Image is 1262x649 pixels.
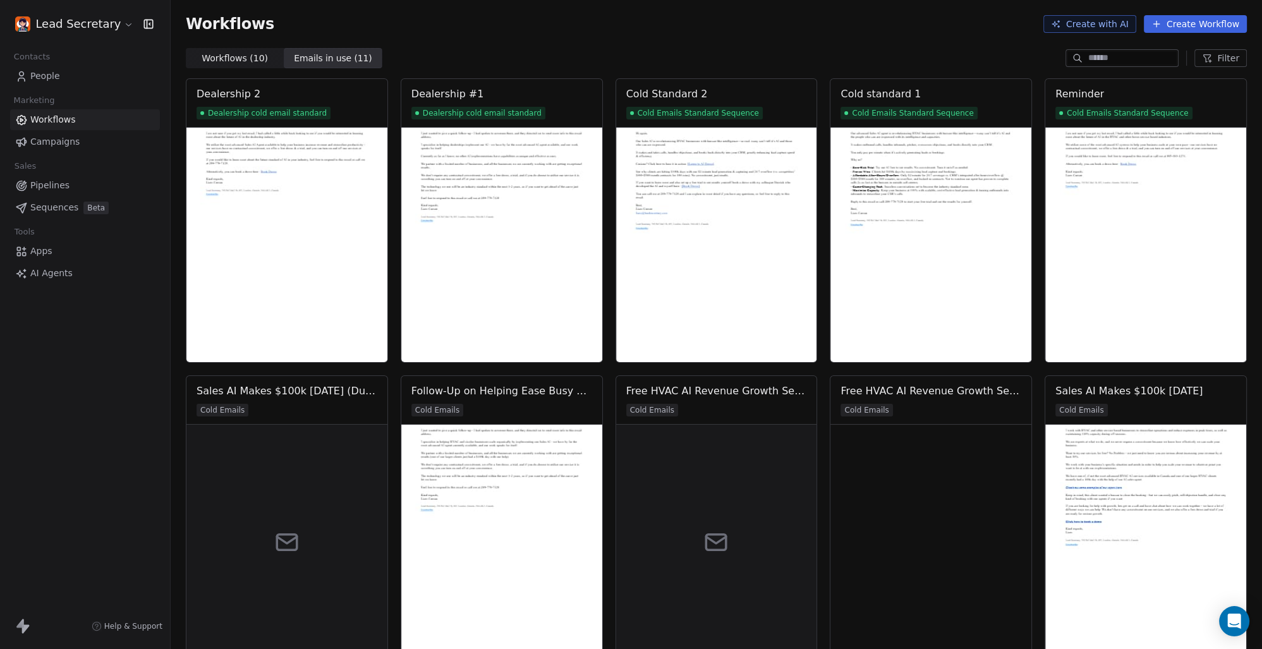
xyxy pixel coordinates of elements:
[411,87,484,102] div: Dealership #1
[1045,128,1246,362] img: Preview
[1194,49,1247,67] button: Filter
[202,52,268,65] span: Workflows ( 10 )
[616,128,817,362] img: Preview
[1043,15,1136,33] button: Create with AI
[840,107,977,119] span: Cold Emails Standard Sequence
[1217,52,1239,65] span: Filter
[9,222,40,241] span: Tools
[10,109,160,130] a: Workflows
[186,128,387,362] img: Preview
[8,47,56,66] span: Contacts
[401,128,602,362] img: Preview
[30,113,76,126] span: Workflows
[626,384,807,399] div: Free HVAC AI Revenue Growth Service (Duplicate)
[15,13,135,35] button: Lead Secretary
[30,179,70,192] span: Pipelines
[197,87,260,102] div: Dealership 2
[186,15,274,33] span: Workflows
[1055,107,1192,119] span: Cold Emails Standard Sequence
[10,263,160,284] a: AI Agents
[30,267,73,280] span: AI Agents
[30,135,80,149] span: Campaigns
[411,107,545,119] span: Dealership cold email standard
[10,197,160,218] a: SequencesBeta
[104,621,162,631] span: Help & Support
[83,202,109,214] span: Beta
[1055,87,1104,102] div: Reminder
[197,404,248,416] span: Cold Emails
[1219,606,1249,636] div: Open Intercom Messenger
[1055,404,1107,416] span: Cold Emails
[10,131,160,152] a: Campaigns
[92,621,162,631] a: Help & Support
[840,87,921,102] div: Cold standard 1
[10,66,160,87] a: People
[35,16,121,32] span: Lead Secretary
[10,175,160,196] a: Pipelines
[8,91,60,110] span: Marketing
[840,404,892,416] span: Cold Emails
[30,70,60,83] span: People
[626,404,678,416] span: Cold Emails
[197,384,377,399] div: Sales AI Makes $100k [DATE] (Duplicate)
[411,404,463,416] span: Cold Emails
[1144,15,1247,33] button: Create Workflow
[15,16,30,32] img: icon%2001.png
[626,87,708,102] div: Cold Standard 2
[840,384,1021,399] div: Free HVAC AI Revenue Growth Service
[197,107,331,119] span: Dealership cold email standard
[1055,384,1203,399] div: Sales AI Makes $100k [DATE]
[9,157,42,176] span: Sales
[830,128,1031,362] img: Preview
[30,245,52,258] span: Apps
[10,241,160,262] a: Apps
[626,107,763,119] span: Cold Emails Standard Sequence
[411,384,592,399] div: Follow-Up on Helping Ease Busy Season Stress (Duplicate)
[30,201,78,214] span: Sequences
